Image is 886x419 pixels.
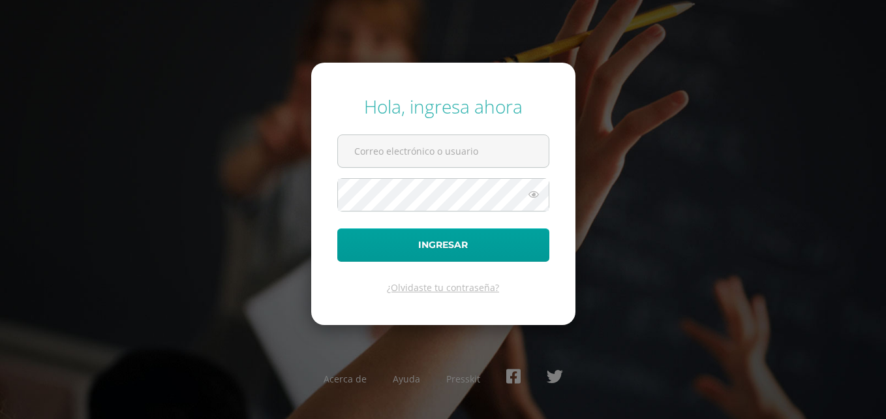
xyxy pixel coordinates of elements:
[446,373,480,385] a: Presskit
[337,94,549,119] div: Hola, ingresa ahora
[338,135,549,167] input: Correo electrónico o usuario
[387,281,499,294] a: ¿Olvidaste tu contraseña?
[393,373,420,385] a: Ayuda
[324,373,367,385] a: Acerca de
[337,228,549,262] button: Ingresar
